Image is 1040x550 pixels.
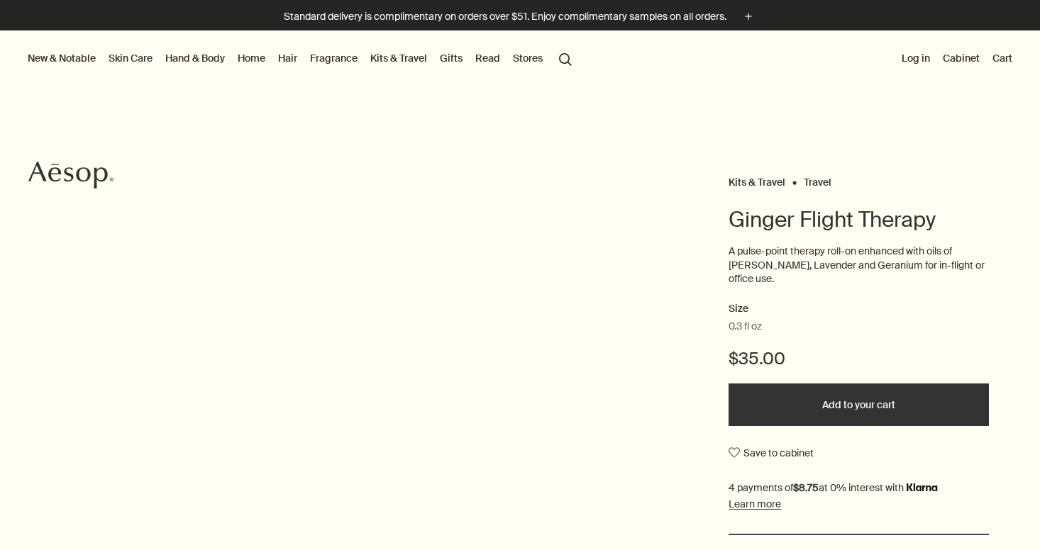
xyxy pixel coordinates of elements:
[284,9,756,25] button: Standard delivery is complimentary on orders over $51. Enjoy complimentary samples on all orders.
[899,49,933,67] button: Log in
[106,49,155,67] a: Skin Care
[307,49,360,67] a: Fragrance
[25,30,578,87] nav: primary
[729,347,785,370] span: $35.00
[347,441,694,473] div: Ginger Flight Therapy
[729,176,785,182] a: Kits & Travel
[553,45,578,72] button: Open search
[510,49,546,67] button: Stores
[729,320,762,334] span: 0.3 fl oz
[367,49,430,67] a: Kits & Travel
[729,301,989,318] h2: Size
[437,49,465,67] a: Gifts
[729,383,989,426] button: Add to your cart - $35.00
[235,49,268,67] a: Home
[284,9,726,24] p: Standard delivery is complimentary on orders over $51. Enjoy complimentary samples on all orders.
[804,176,831,182] a: Travel
[940,49,983,67] a: Cabinet
[729,245,989,286] p: A pulse-point therapy roll-on enhanced with oils of [PERSON_NAME], Lavender and Geranium for in-f...
[25,157,117,196] a: Aesop
[162,49,228,67] a: Hand & Body
[472,442,503,473] button: previous slide
[729,206,989,234] h1: Ginger Flight Therapy
[729,440,814,466] button: Save to cabinet
[472,49,503,67] a: Read
[990,49,1015,67] button: Cart
[28,161,114,189] svg: Aesop
[25,49,99,67] button: New & Notable
[899,30,1015,87] nav: supplementary
[537,442,568,473] button: next slide
[275,49,300,67] a: Hair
